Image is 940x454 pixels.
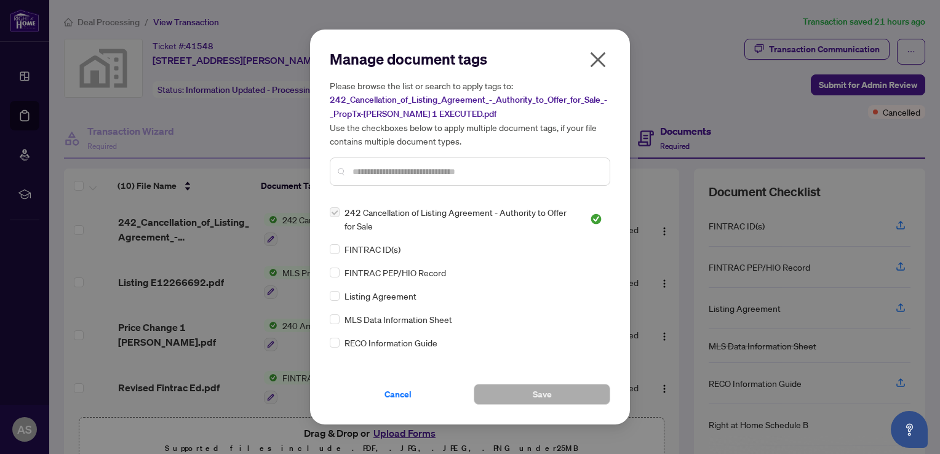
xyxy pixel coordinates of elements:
span: Cancel [384,384,412,404]
button: Save [474,384,610,405]
span: 242 Cancellation of Listing Agreement - Authority to Offer for Sale [345,205,575,233]
span: close [588,50,608,70]
button: Cancel [330,384,466,405]
span: FINTRAC PEP/HIO Record [345,266,446,279]
span: FINTRAC ID(s) [345,242,400,256]
img: status [590,213,602,225]
span: MLS Data Information Sheet [345,313,452,326]
button: Open asap [891,411,928,448]
span: RECO Information Guide [345,336,437,349]
h2: Manage document tags [330,49,610,69]
span: Listing Agreement [345,289,416,303]
span: 242_Cancellation_of_Listing_Agreement_-_Authority_to_Offer_for_Sale_-_PropTx-[PERSON_NAME] 1 EXEC... [330,94,607,119]
span: Approved [590,213,602,225]
h5: Please browse the list or search to apply tags to: Use the checkboxes below to apply multiple doc... [330,79,610,148]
